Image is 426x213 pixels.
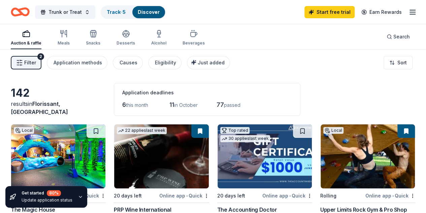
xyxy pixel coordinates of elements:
[24,59,36,67] span: Filter
[220,127,250,134] div: Top rated
[117,27,135,49] button: Desserts
[151,40,166,46] div: Alcohol
[365,191,415,200] div: Online app Quick
[122,89,292,97] div: Application deadlines
[122,101,126,108] span: 6
[224,102,240,108] span: passed
[22,190,72,196] div: Get started
[320,192,336,200] div: Rolling
[169,101,174,108] span: 11
[58,40,70,46] div: Meals
[289,193,291,199] span: •
[217,192,245,200] div: 20 days left
[11,27,41,49] button: Auction & raffle
[47,56,107,69] button: Application methods
[262,191,312,200] div: Online app Quick
[220,135,270,142] div: 30 applies last week
[321,124,415,188] img: Image for Upper Limits Rock Gym & Pro Shop
[101,5,166,19] button: Track· 5Discover
[117,40,135,46] div: Desserts
[22,197,72,203] div: Update application status
[384,56,413,69] button: Sort
[54,59,102,67] div: Application methods
[117,127,167,134] div: 22 applies last week
[86,40,100,46] div: Snacks
[392,193,394,199] span: •
[48,8,82,16] span: Trunk or Treat
[218,124,312,188] img: Image for The Accounting Doctor
[107,9,126,15] a: Track· 5
[151,27,166,49] button: Alcohol
[11,4,30,20] a: Home
[148,56,182,69] button: Eligibility
[183,27,205,49] button: Beverages
[11,40,41,46] div: Auction & raffle
[58,27,70,49] button: Meals
[11,56,41,69] button: Filter2
[11,100,106,116] div: results
[217,101,224,108] span: 77
[14,127,34,134] div: Local
[198,60,225,65] span: Just added
[174,102,198,108] span: in October
[11,86,106,100] div: 142
[323,127,343,134] div: Local
[35,5,95,19] button: Trunk or Treat
[113,56,143,69] button: Causes
[183,40,205,46] div: Beverages
[397,59,407,67] span: Sort
[186,193,188,199] span: •
[187,56,230,69] button: Just added
[47,190,61,196] div: 80 %
[304,6,355,18] a: Start free trial
[120,59,137,67] div: Causes
[357,6,406,18] a: Earn Rewards
[393,33,410,41] span: Search
[11,124,105,188] img: Image for The Magic House
[114,192,142,200] div: 20 days left
[86,27,100,49] button: Snacks
[159,191,209,200] div: Online app Quick
[114,124,208,188] img: Image for PRP Wine International
[381,30,415,43] button: Search
[138,9,160,15] a: Discover
[11,100,68,115] span: Florissant, [GEOGRAPHIC_DATA]
[37,53,44,60] div: 2
[126,102,148,108] span: this month
[155,59,176,67] div: Eligibility
[11,100,68,115] span: in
